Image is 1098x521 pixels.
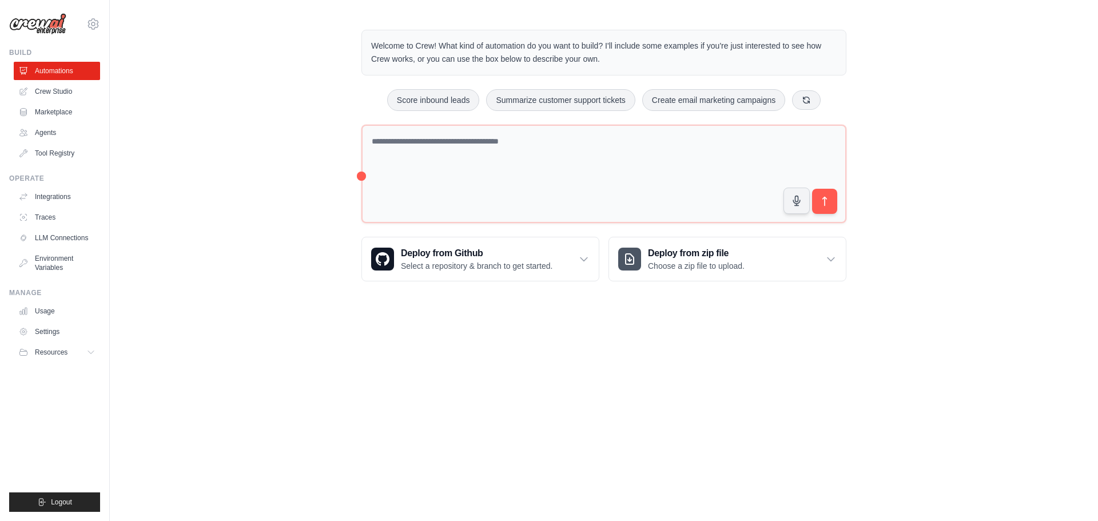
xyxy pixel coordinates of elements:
p: Choose a zip file to upload. [648,260,745,272]
a: Crew Studio [14,82,100,101]
p: Welcome to Crew! What kind of automation do you want to build? I'll include some examples if you'... [371,39,837,66]
span: Logout [51,498,72,507]
button: Resources [14,343,100,361]
a: Marketplace [14,103,100,121]
button: Summarize customer support tickets [486,89,635,111]
button: Score inbound leads [387,89,480,111]
button: Logout [9,492,100,512]
a: Tool Registry [14,144,100,162]
div: Build [9,48,100,57]
a: Automations [14,62,100,80]
a: Usage [14,302,100,320]
div: Operate [9,174,100,183]
a: LLM Connections [14,229,100,247]
h3: Deploy from Github [401,246,552,260]
p: Select a repository & branch to get started. [401,260,552,272]
h3: Deploy from zip file [648,246,745,260]
span: Resources [35,348,67,357]
img: Logo [9,13,66,35]
button: Create email marketing campaigns [642,89,785,111]
a: Agents [14,124,100,142]
a: Settings [14,323,100,341]
a: Integrations [14,188,100,206]
a: Traces [14,208,100,226]
div: Manage [9,288,100,297]
a: Environment Variables [14,249,100,277]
